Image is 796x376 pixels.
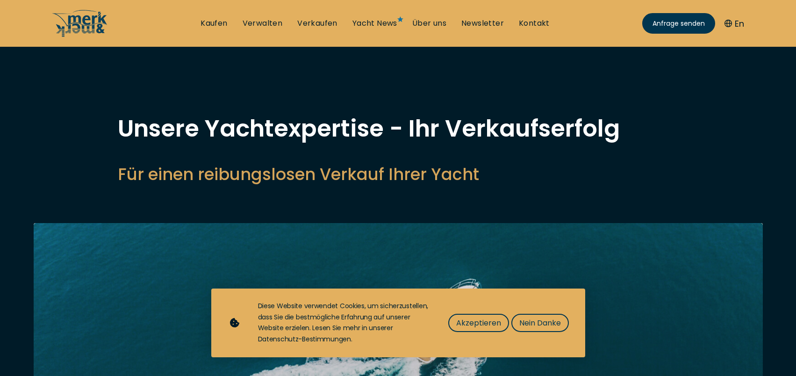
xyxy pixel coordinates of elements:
[519,18,550,29] a: Kontakt
[642,13,715,34] a: Anfrage senden
[448,314,509,332] button: Akzeptieren
[258,334,351,344] a: Datenschutz-Bestimmungen
[456,317,501,329] span: Akzeptieren
[724,17,744,30] button: En
[243,18,283,29] a: Verwalten
[258,301,430,345] div: Diese Website verwendet Cookies, um sicherzustellen, dass Sie die bestmögliche Erfahrung auf unse...
[118,117,679,140] h1: Unsere Yachtexpertise - Ihr Verkaufserfolg
[511,314,569,332] button: Nein Danke
[352,18,397,29] a: Yacht News
[653,19,705,29] span: Anfrage senden
[461,18,504,29] a: Newsletter
[297,18,337,29] a: Verkaufen
[519,317,561,329] span: Nein Danke
[412,18,446,29] a: Über uns
[118,163,679,186] h2: Für einen reibungslosen Verkauf Ihrer Yacht
[201,18,227,29] a: Kaufen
